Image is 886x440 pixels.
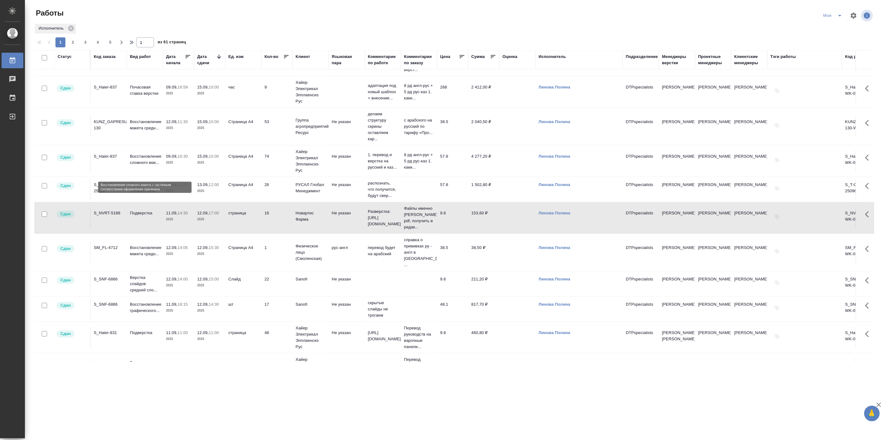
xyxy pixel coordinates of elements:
p: 2025 [197,160,222,166]
a: Линова Полина [539,302,570,307]
div: KUNZ_GAPRESURS-130 [94,119,124,131]
td: 57.8 [437,179,468,200]
p: 10:00 [209,119,219,124]
p: 2025 [166,160,191,166]
p: 2025 [166,282,191,289]
td: [PERSON_NAME] [695,179,731,200]
p: Сдан [60,85,71,91]
p: распознать, что получится, будут свер... [368,180,398,199]
td: [PERSON_NAME] [731,116,767,137]
td: 2 412,00 ₽ [468,81,499,103]
p: 12.09, [166,119,178,124]
p: 14:00 [178,277,188,281]
p: 2025 [197,336,222,342]
div: S_SNF-6886 [94,301,124,308]
td: 4 277,20 ₽ [468,150,499,172]
td: DTPspecialists [623,116,659,137]
a: Линова Полина [539,245,570,250]
td: 268 [437,81,468,103]
td: Страница А4 [225,116,261,137]
p: 10:00 [209,85,219,89]
td: [PERSON_NAME] [731,298,767,320]
div: Вид работ [130,54,151,60]
p: Подверстка [130,210,160,216]
div: Комментарии по заказу [404,54,434,66]
button: Здесь прячутся важные кнопки [861,242,876,256]
td: 9 [261,81,293,103]
p: Sanofi [296,301,326,308]
div: Менеджер проверил работу исполнителя, передает ее на следующий этап [56,301,87,310]
p: [PERSON_NAME] [662,276,692,282]
p: [PERSON_NAME] [662,301,692,308]
p: 11.09, [166,302,178,307]
div: Дата начала [166,54,185,66]
td: S_NVRT-5188-WK-004 [842,207,878,229]
p: Исполнитель [39,25,66,31]
p: 2025 [166,308,191,314]
div: Языковая пара [332,54,362,66]
p: Восстановление сложного мак... [130,182,160,194]
td: DTPspecialists [623,358,659,380]
td: [PERSON_NAME] [731,273,767,295]
td: S_Haier-837-WK-018 [842,81,878,103]
p: перевод будет на арабский [368,245,398,257]
td: [PERSON_NAME] [695,358,731,380]
p: 12.09, [197,330,209,335]
p: Сдан [60,120,71,126]
td: 57.8 [437,150,468,172]
td: DTPspecialists [623,81,659,103]
div: Ед. изм [228,54,244,60]
button: Здесь прячутся важные кнопки [861,207,876,222]
p: 8 рд англ-рус + 5 рд рус-каз 1. каки... [404,83,434,101]
p: 12.09, [197,277,209,281]
div: Код заказа [94,54,116,60]
span: 4 [93,39,103,45]
button: Здесь прячутся важные кнопки [861,273,876,288]
td: 17 [261,298,293,320]
button: Добавить тэги [770,301,784,315]
p: 15.09, [197,85,209,89]
div: Менеджер проверил работу исполнителя, передает ее на следующий этап [56,330,87,338]
td: KUNZ_GAPRESURS-130-WK-007 [842,116,878,137]
td: страница [225,327,261,348]
td: SM_FL-4712-WK-008 [842,242,878,263]
td: Страница А4 [225,179,261,200]
div: Менеджер проверил работу исполнителя, передает ее на следующий этап [56,153,87,162]
p: 11.09, [166,330,178,335]
button: 4 [93,37,103,47]
button: Здесь прячутся важные кнопки [861,179,876,194]
td: Не указан [329,327,365,348]
td: DTPspecialists [623,273,659,295]
p: Восстановление макета средн... [130,119,160,131]
div: Код работы [845,54,869,60]
p: 2025 [197,90,222,97]
div: S_NVRT-5188 [94,210,124,216]
td: [PERSON_NAME] [731,242,767,263]
p: 11:00 [209,330,219,335]
div: Менеджер проверил работу исполнителя, передает ее на следующий этап [56,182,87,190]
p: Перевод руководств на варочные панели... [404,356,434,381]
td: Не указан [329,150,365,172]
td: 38.5 [437,116,468,137]
div: Проектные менеджеры [698,54,728,66]
div: Цена [440,54,450,60]
td: рус-англ [329,242,365,263]
span: 2 [68,39,78,45]
span: 5 [105,39,115,45]
td: 48.1 [437,298,468,320]
td: 2 040,50 ₽ [468,116,499,137]
td: 16 [261,207,293,229]
td: 211,20 ₽ [468,273,499,295]
button: Добавить тэги [770,182,784,195]
td: Страница А4 [225,358,261,380]
p: Физическое лицо (Смоленская) [296,243,326,262]
td: 48 [261,358,293,380]
button: Добавить тэги [770,153,784,167]
p: Восстановление сложного мак... [130,153,160,166]
p: 12:00 [209,182,219,187]
a: Линова Полина [539,330,570,335]
div: Исполнитель [539,54,566,60]
p: 2025 [197,188,222,194]
button: 3 [80,37,90,47]
td: DTPspecialists [623,327,659,348]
